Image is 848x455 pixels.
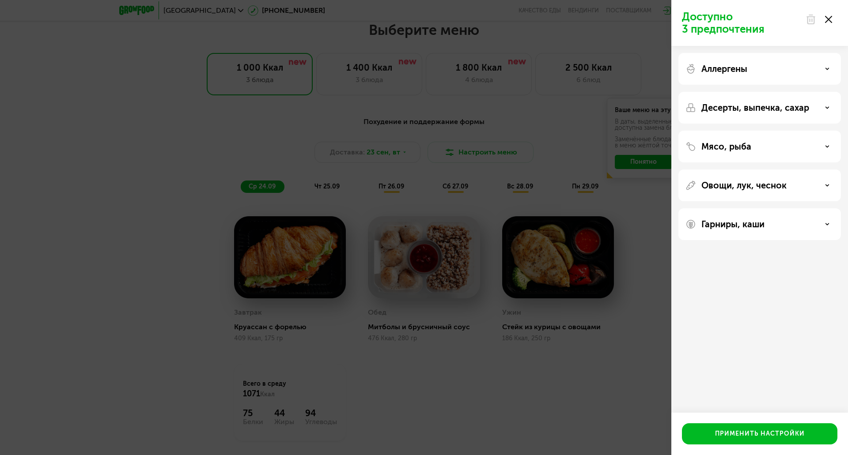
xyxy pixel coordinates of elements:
div: Применить настройки [715,429,805,438]
button: Применить настройки [682,423,837,444]
p: Овощи, лук, чеснок [701,180,787,191]
p: Доступно 3 предпочтения [682,11,800,35]
p: Десерты, выпечка, сахар [701,102,809,113]
p: Аллергены [701,64,747,74]
p: Мясо, рыба [701,141,751,152]
p: Гарниры, каши [701,219,765,229]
